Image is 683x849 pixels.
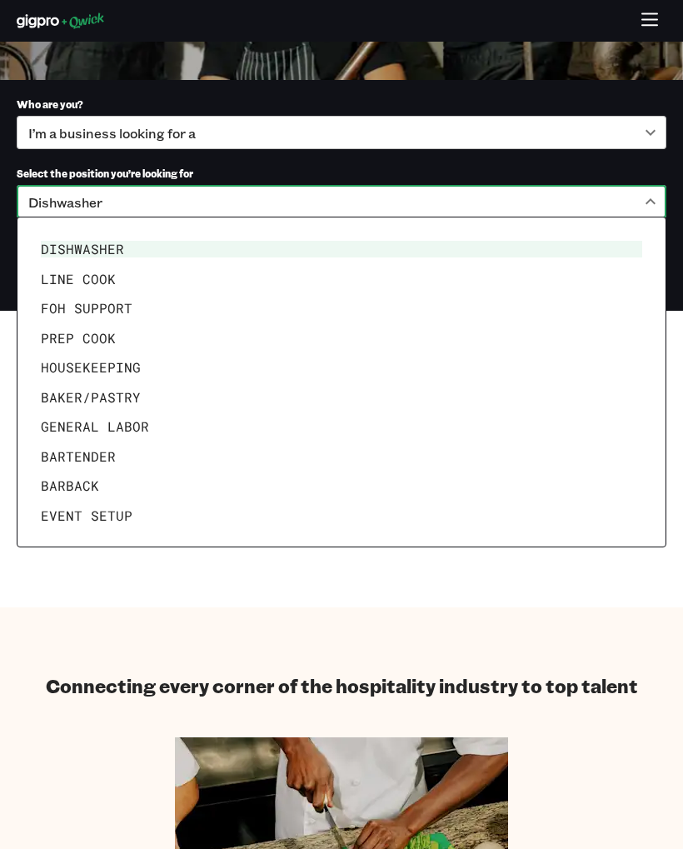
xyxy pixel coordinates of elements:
[34,382,649,412] li: Baker/Pastry
[34,293,649,323] li: FOH Support
[34,264,649,294] li: Line Cook
[34,323,649,353] li: Prep Cook
[34,501,649,531] li: Event Setup
[34,234,649,264] li: Dishwasher
[34,412,649,442] li: General Labor
[34,352,649,382] li: Housekeeping
[34,442,649,472] li: Bartender
[34,471,649,501] li: Barback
